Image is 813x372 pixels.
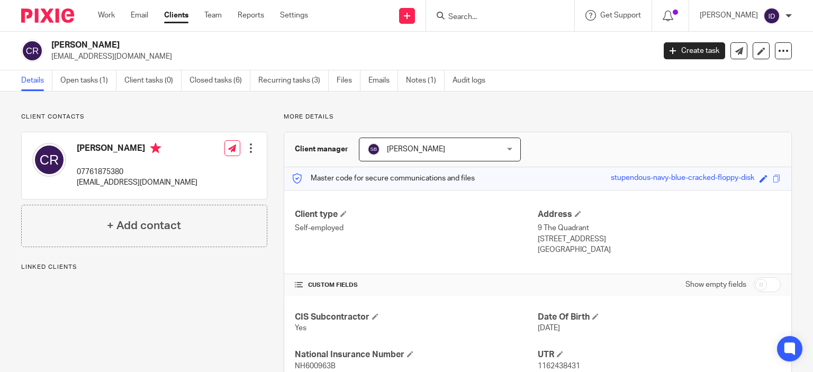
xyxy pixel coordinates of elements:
a: Settings [280,10,308,21]
a: Reports [238,10,264,21]
p: Client contacts [21,113,267,121]
span: Yes [295,324,306,332]
a: Files [337,70,360,91]
a: Clients [164,10,188,21]
h4: [PERSON_NAME] [77,143,197,156]
p: [EMAIL_ADDRESS][DOMAIN_NAME] [77,177,197,188]
div: stupendous-navy-blue-cracked-floppy-disk [611,173,754,185]
p: More details [284,113,792,121]
a: Open tasks (1) [60,70,116,91]
a: Closed tasks (6) [189,70,250,91]
i: Primary [150,143,161,153]
h4: Address [538,209,781,220]
a: Recurring tasks (3) [258,70,329,91]
span: NH600963B [295,362,336,370]
p: Linked clients [21,263,267,271]
h4: Client type [295,209,538,220]
h3: Client manager [295,144,348,155]
label: Show empty fields [685,279,746,290]
a: Team [204,10,222,21]
a: Work [98,10,115,21]
img: svg%3E [32,143,66,177]
p: 9 The Quadrant [538,223,781,233]
span: Get Support [600,12,641,19]
img: Pixie [21,8,74,23]
p: [PERSON_NAME] [700,10,758,21]
a: Details [21,70,52,91]
a: Notes (1) [406,70,445,91]
h4: + Add contact [107,217,181,234]
h4: CIS Subcontractor [295,312,538,323]
span: [DATE] [538,324,560,332]
p: Self-employed [295,223,538,233]
h4: UTR [538,349,781,360]
p: [STREET_ADDRESS] [538,234,781,244]
a: Client tasks (0) [124,70,182,91]
a: Create task [664,42,725,59]
h2: [PERSON_NAME] [51,40,529,51]
a: Emails [368,70,398,91]
h4: Date Of Birth [538,312,781,323]
span: [PERSON_NAME] [387,146,445,153]
p: [GEOGRAPHIC_DATA] [538,244,781,255]
p: Master code for secure communications and files [292,173,475,184]
span: 1162438431 [538,362,580,370]
p: [EMAIL_ADDRESS][DOMAIN_NAME] [51,51,648,62]
h4: National Insurance Number [295,349,538,360]
h4: CUSTOM FIELDS [295,281,538,289]
img: svg%3E [367,143,380,156]
a: Email [131,10,148,21]
a: Audit logs [453,70,493,91]
input: Search [447,13,543,22]
img: svg%3E [763,7,780,24]
img: svg%3E [21,40,43,62]
p: 07761875380 [77,167,197,177]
